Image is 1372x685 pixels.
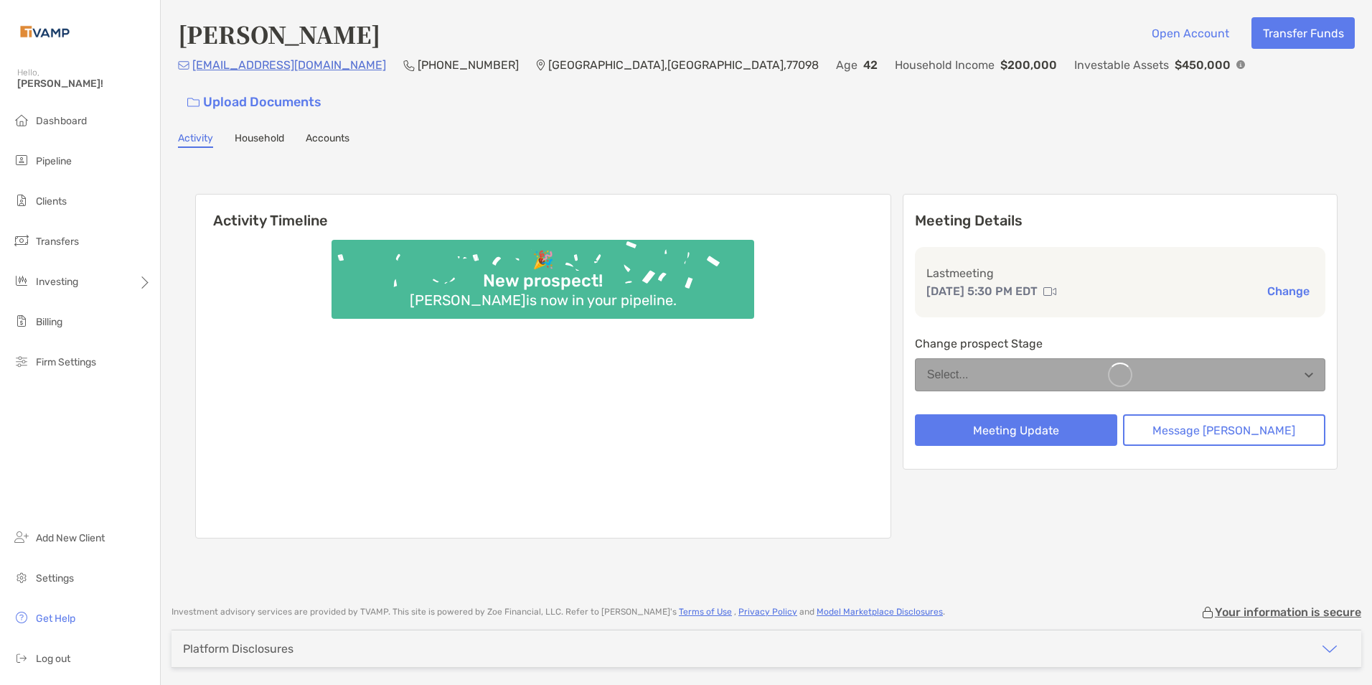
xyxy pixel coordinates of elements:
img: pipeline icon [13,152,30,169]
img: add_new_client icon [13,528,30,546]
img: clients icon [13,192,30,209]
div: [PERSON_NAME] is now in your pipeline. [404,292,682,309]
p: [PHONE_NUMBER] [418,56,519,74]
img: Email Icon [178,61,189,70]
span: Add New Client [36,532,105,544]
button: Change [1263,284,1314,299]
a: Activity [178,132,213,148]
p: [DATE] 5:30 PM EDT [926,282,1038,300]
img: communication type [1043,286,1056,297]
img: transfers icon [13,232,30,249]
span: Settings [36,572,74,584]
a: Accounts [306,132,349,148]
img: Phone Icon [403,60,415,71]
span: Get Help [36,612,75,625]
span: Dashboard [36,115,87,127]
a: Model Marketplace Disclosures [817,607,943,617]
img: settings icon [13,569,30,586]
span: Log out [36,653,70,665]
a: Upload Documents [178,87,331,118]
img: Info Icon [1236,60,1245,69]
div: Platform Disclosures [183,642,293,656]
img: get-help icon [13,609,30,626]
p: Your information is secure [1215,605,1361,619]
span: Clients [36,195,67,208]
p: Investable Assets [1074,56,1169,74]
button: Open Account [1140,17,1240,49]
p: 42 [863,56,878,74]
span: Billing [36,316,62,328]
p: $450,000 [1175,56,1231,74]
img: Location Icon [536,60,545,71]
p: [GEOGRAPHIC_DATA] , [GEOGRAPHIC_DATA] , 77098 [548,56,819,74]
img: investing icon [13,272,30,289]
img: logout icon [13,649,30,666]
p: Investment advisory services are provided by TVAMP . This site is powered by Zoe Financial, LLC. ... [171,607,945,618]
span: [PERSON_NAME]! [17,78,151,90]
p: Meeting Details [915,212,1325,230]
p: Household Income [895,56,995,74]
button: Meeting Update [915,414,1117,446]
img: icon arrow [1321,640,1338,658]
div: 🎉 [527,250,560,271]
img: dashboard icon [13,111,30,129]
p: [EMAIL_ADDRESS][DOMAIN_NAME] [192,56,386,74]
span: Firm Settings [36,356,96,368]
p: Change prospect Stage [915,335,1325,353]
p: $200,000 [1000,56,1057,74]
h6: Activity Timeline [196,195,891,229]
button: Message [PERSON_NAME] [1123,414,1325,446]
span: Investing [36,276,78,288]
span: Transfers [36,236,79,248]
p: Last meeting [926,264,1314,282]
div: New prospect! [477,271,609,292]
img: firm-settings icon [13,353,30,370]
img: Zoe Logo [17,6,72,57]
img: button icon [187,98,199,108]
img: billing icon [13,312,30,330]
a: Terms of Use [679,607,732,617]
a: Privacy Policy [738,607,797,617]
button: Transfer Funds [1251,17,1355,49]
a: Household [235,132,284,148]
span: Pipeline [36,155,72,167]
p: Age [836,56,857,74]
h4: [PERSON_NAME] [178,17,380,50]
